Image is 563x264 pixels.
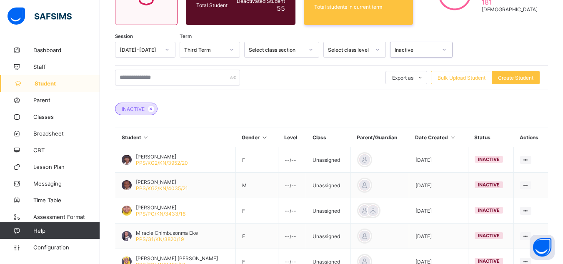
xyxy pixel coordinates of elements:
span: inactive [478,182,500,188]
span: Classes [33,113,100,120]
span: INACTIVE [122,106,145,112]
span: Parent [33,97,100,103]
span: Time Table [33,197,100,204]
td: F [235,147,278,173]
td: [DATE] [409,224,468,249]
span: Total students in current term [314,4,403,10]
th: Date Created [409,128,468,147]
span: PPS/PG/KN/3433/16 [136,211,185,217]
span: PPS/G1/KN/3820/19 [136,236,184,242]
td: --/-- [278,173,306,198]
span: [PERSON_NAME] [PERSON_NAME] [136,255,218,261]
td: [DATE] [409,198,468,224]
td: F [235,198,278,224]
th: Status [468,128,513,147]
th: Gender [235,128,278,147]
span: Session [115,33,133,39]
th: Actions [513,128,548,147]
td: --/-- [278,198,306,224]
td: F [235,224,278,249]
span: Term [180,33,192,39]
button: Open asap [530,235,555,260]
div: Select class section [249,47,304,53]
span: inactive [478,156,500,162]
span: PPS/KG2/KN/4035/21 [136,185,188,191]
span: Student [35,80,100,87]
span: Create Student [498,75,533,81]
span: Messaging [33,180,100,187]
td: [DATE] [409,147,468,173]
div: Inactive [395,47,437,53]
td: --/-- [278,224,306,249]
span: Assessment Format [33,214,100,220]
span: inactive [478,258,500,264]
span: Configuration [33,244,100,251]
div: Third Term [184,47,225,53]
span: Dashboard [33,47,100,53]
td: Unassigned [306,198,351,224]
td: Unassigned [306,147,351,173]
td: [DATE] [409,173,468,198]
span: Help [33,227,100,234]
span: Broadsheet [33,130,100,137]
span: Lesson Plan [33,163,100,170]
span: Staff [33,63,100,70]
div: [DATE]-[DATE] [120,47,160,53]
th: Class [306,128,351,147]
td: --/-- [278,147,306,173]
span: [DEMOGRAPHIC_DATA] [482,6,538,13]
span: [PERSON_NAME] [136,179,188,185]
span: 55 [277,4,285,13]
i: Sort in Ascending Order [449,134,456,141]
span: PPS/KG2/KN/3952/20 [136,160,188,166]
span: Miracle Chimbusonma Eke [136,230,198,236]
span: Bulk Upload Student [438,75,485,81]
span: Export as [392,75,413,81]
i: Sort in Ascending Order [143,134,150,141]
span: [PERSON_NAME] [136,153,188,160]
img: safsims [8,8,72,25]
i: Sort in Ascending Order [261,134,268,141]
th: Level [278,128,306,147]
td: Unassigned [306,173,351,198]
th: Student [115,128,236,147]
th: Parent/Guardian [350,128,409,147]
div: Select class level [328,47,370,53]
td: M [235,173,278,198]
span: CBT [33,147,100,153]
td: Unassigned [306,224,351,249]
span: [PERSON_NAME] [136,204,185,211]
span: inactive [478,233,500,239]
span: inactive [478,207,500,213]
